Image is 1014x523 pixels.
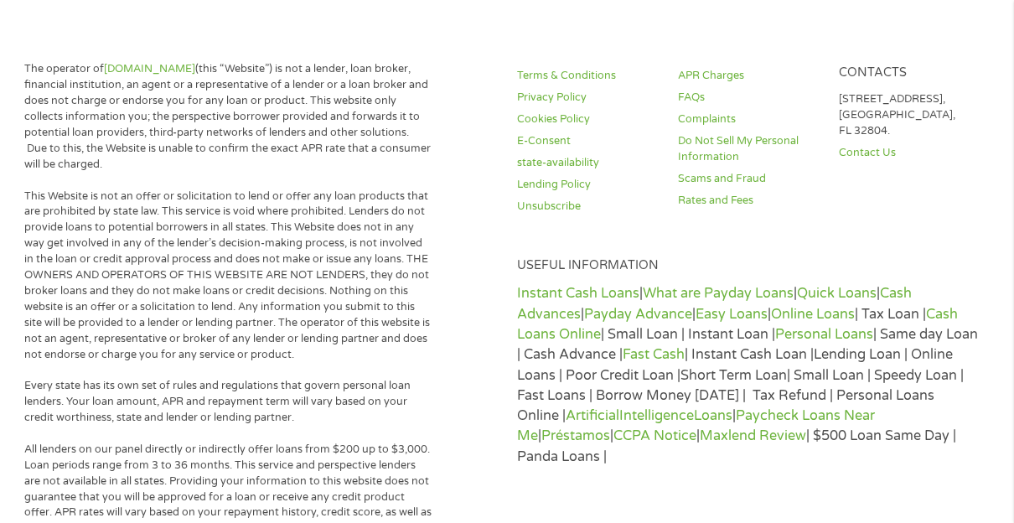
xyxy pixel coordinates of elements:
[678,90,819,106] a: FAQs
[517,111,658,127] a: Cookies Policy
[619,407,694,424] a: Intelligence
[517,90,658,106] a: Privacy Policy
[643,285,794,302] a: What are Payday Loans
[700,427,806,444] a: Maxlend Review
[24,378,432,426] p: Every state has its own set of rules and regulations that govern personal loan lenders. Your loan...
[517,283,980,467] p: | | | | | | | Tax Loan | | Small Loan | Instant Loan | | Same day Loan | Cash Advance | | Instant...
[839,65,980,81] h4: Contacts
[104,62,195,75] a: [DOMAIN_NAME]
[517,68,658,84] a: Terms & Conditions
[771,306,855,323] a: Online Loans
[24,61,432,172] p: The operator of (this “Website”) is not a lender, loan broker, financial institution, an agent or...
[775,326,873,343] a: Personal Loans
[678,68,819,84] a: APR Charges
[696,306,768,323] a: Easy Loans
[678,171,819,187] a: Scams and Fraud
[517,199,658,215] a: Unsubscribe
[517,258,980,274] h4: Useful Information
[517,285,639,302] a: Instant Cash Loans
[623,346,685,363] a: Fast Cash
[517,155,658,171] a: state-availability
[613,427,696,444] a: CCPA Notice
[566,407,619,424] a: Artificial
[694,407,732,424] a: Loans
[541,427,610,444] a: Préstamos
[678,111,819,127] a: Complaints
[517,285,912,322] a: Cash Advances
[517,133,658,149] a: E-Consent
[797,285,877,302] a: Quick Loans
[517,177,658,193] a: Lending Policy
[584,306,692,323] a: Payday Advance
[839,91,980,139] p: [STREET_ADDRESS], [GEOGRAPHIC_DATA], FL 32804.
[517,306,958,343] a: Cash Loans Online
[678,193,819,209] a: Rates and Fees
[24,189,432,363] p: This Website is not an offer or solicitation to lend or offer any loan products that are prohibit...
[839,145,980,161] a: Contact Us
[678,133,819,165] a: Do Not Sell My Personal Information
